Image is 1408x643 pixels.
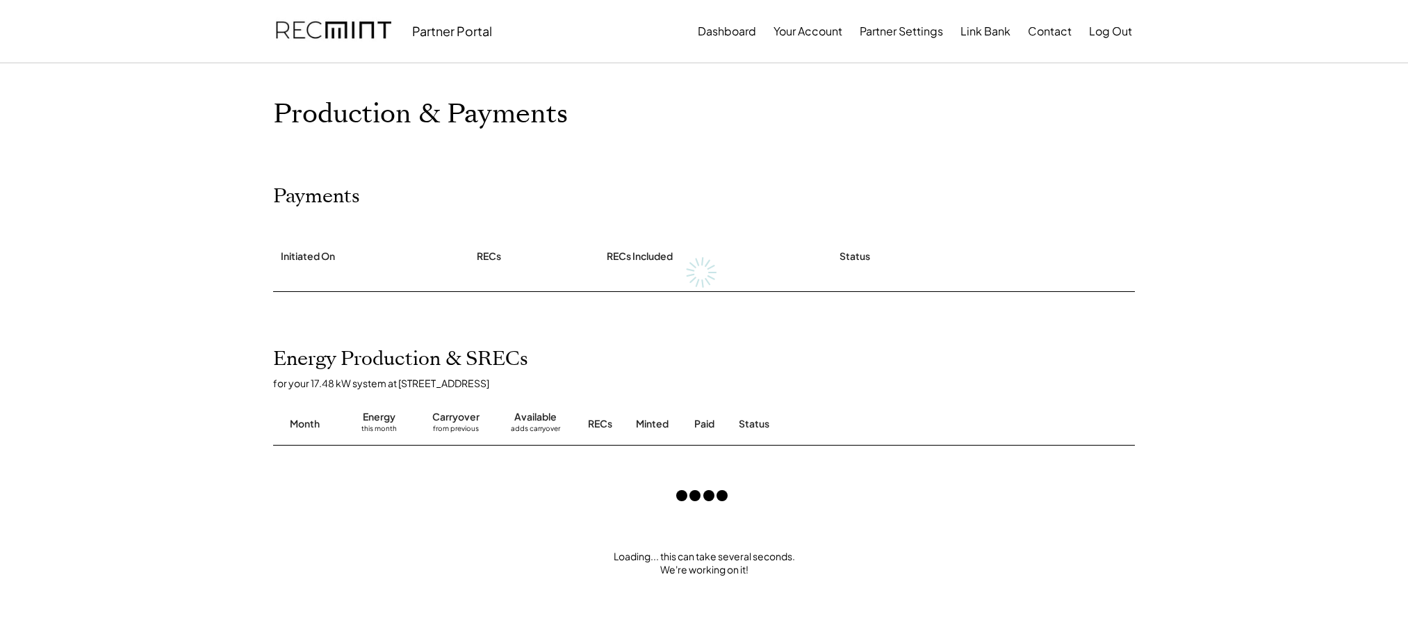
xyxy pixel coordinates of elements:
div: Partner Portal [412,23,492,39]
h1: Production & Payments [273,98,1135,131]
div: Energy [363,410,395,424]
h2: Payments [273,185,360,209]
h2: Energy Production & SRECs [273,348,528,371]
div: Status [739,417,975,431]
div: Status [840,250,870,263]
button: Link Bank [960,17,1010,45]
div: adds carryover [511,424,560,438]
div: RECs [477,250,501,263]
div: Carryover [432,410,480,424]
div: RECs [588,417,612,431]
div: RECs Included [607,250,673,263]
button: Contact [1028,17,1072,45]
div: Available [514,410,557,424]
button: Partner Settings [860,17,943,45]
div: Minted [636,417,669,431]
button: Log Out [1089,17,1132,45]
div: Paid [694,417,714,431]
div: from previous [433,424,479,438]
div: this month [361,424,397,438]
button: Your Account [773,17,842,45]
img: recmint-logotype%403x.png [276,8,391,55]
button: Dashboard [698,17,756,45]
div: for your 17.48 kW system at [STREET_ADDRESS] [273,377,1149,389]
div: Initiated On [281,250,335,263]
div: Month [290,417,320,431]
div: Loading... this can take several seconds. We're working on it! [259,550,1149,577]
